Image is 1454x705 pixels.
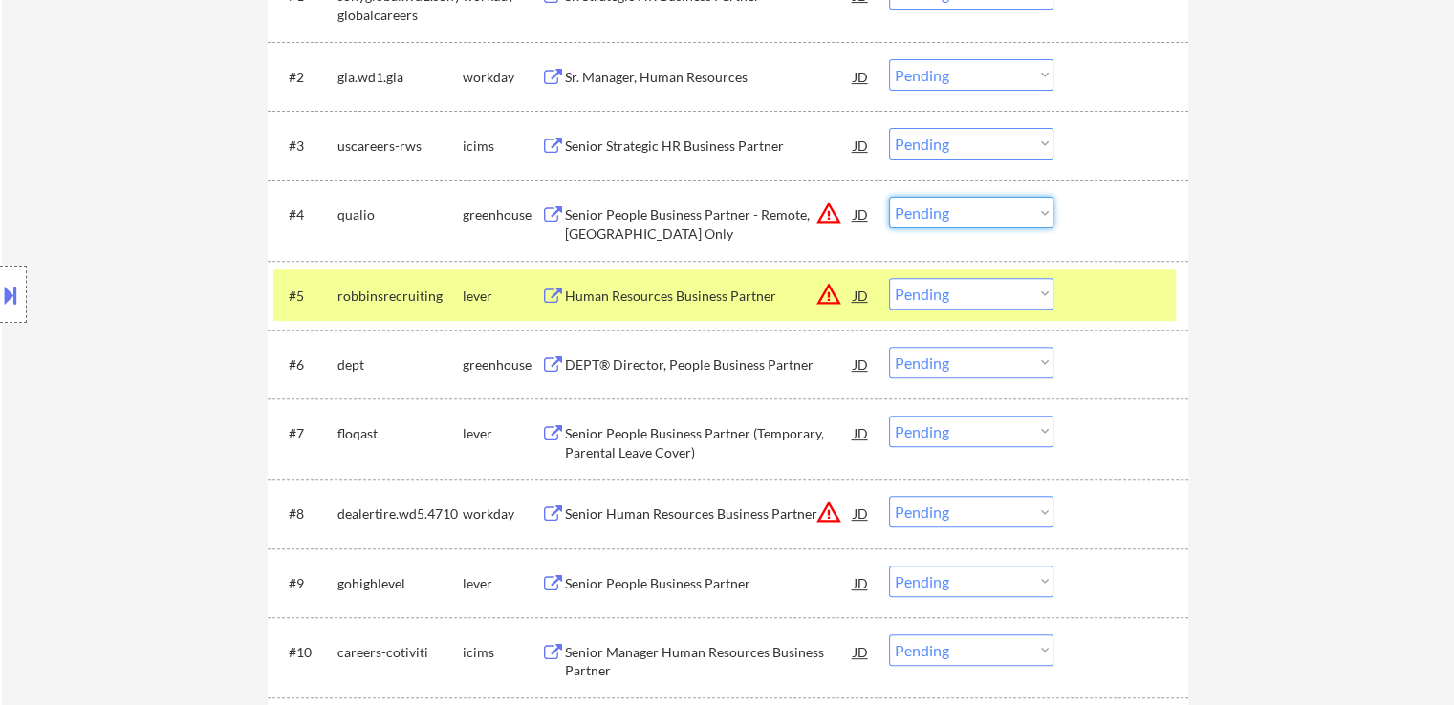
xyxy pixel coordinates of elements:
div: lever [463,424,541,443]
div: workday [463,68,541,87]
div: gohighlevel [337,574,463,593]
div: #8 [289,504,322,523]
div: Senior People Business Partner (Temporary, Parental Leave Cover) [565,424,854,461]
div: JD [852,59,871,94]
button: warning_amber [815,200,842,226]
div: greenhouse [463,355,541,374]
div: greenhouse [463,205,541,224]
div: gia.wd1.gia [337,68,463,87]
div: dept [337,355,463,374]
div: JD [852,634,871,669]
div: dealertire.wd5.4710 [337,504,463,523]
div: qualio [337,205,463,224]
button: warning_amber [815,281,842,308]
div: JD [852,278,871,312]
div: #9 [289,574,322,593]
div: Senior Human Resources Business Partner [565,504,854,523]
div: Human Resources Business Partner [565,287,854,306]
div: JD [852,566,871,600]
div: #10 [289,643,322,662]
div: JD [852,128,871,162]
div: DEPT® Director, People Business Partner [565,355,854,374]
div: Sr. Manager, Human Resources [565,68,854,87]
div: icims [463,643,541,662]
div: #2 [289,68,322,87]
div: Senior Manager Human Resources Business Partner [565,643,854,680]
div: Senior People Business Partner [565,574,854,593]
div: icims [463,137,541,156]
div: lever [463,574,541,593]
div: floqast [337,424,463,443]
div: JD [852,347,871,381]
div: robbinsrecruiting [337,287,463,306]
div: Senior People Business Partner - Remote, [GEOGRAPHIC_DATA] Only [565,205,854,243]
div: uscareers-rws [337,137,463,156]
div: lever [463,287,541,306]
div: JD [852,197,871,231]
div: Senior Strategic HR Business Partner [565,137,854,156]
div: workday [463,504,541,523]
div: JD [852,416,871,450]
div: JD [852,496,871,530]
button: warning_amber [815,499,842,525]
div: careers-cotiviti [337,643,463,662]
